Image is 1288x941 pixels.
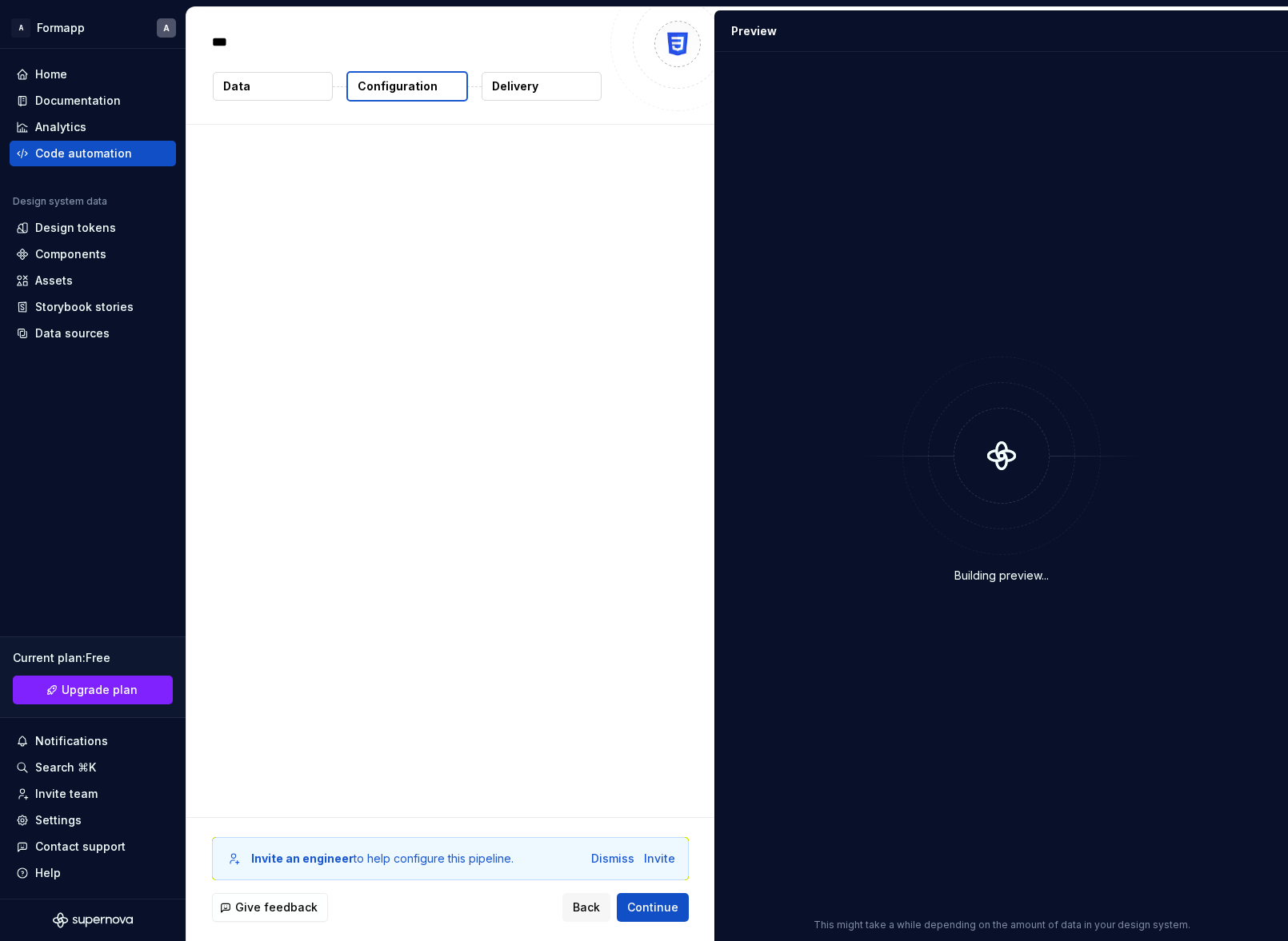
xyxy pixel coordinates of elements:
button: Help [10,860,176,886]
button: AFormappA [3,10,182,45]
a: Design tokens [10,215,176,241]
button: Search ⌘K [10,755,176,780]
div: Analytics [35,119,86,135]
div: Code automation [35,146,132,161]
button: Notifications [10,728,176,754]
a: Analytics [10,114,176,140]
button: Delivery [482,72,602,101]
span: Continue [627,899,678,915]
span: Give feedback [235,899,318,915]
div: Design system data [13,195,107,208]
div: Notifications [35,733,108,749]
div: Settings [35,812,82,828]
button: Data [213,72,333,101]
b: Invite an engineer [251,851,354,865]
div: Assets [35,273,73,289]
svg: Supernova Logo [53,912,133,928]
div: Documentation [35,93,121,109]
button: Give feedback [212,893,328,922]
a: Invite team [10,781,176,807]
div: Search ⌘K [35,760,96,776]
a: Components [10,241,176,267]
p: Delivery [492,78,538,94]
div: to help configure this pipeline. [251,851,514,867]
div: A [163,22,170,34]
a: Code automation [10,141,176,166]
span: Upgrade plan [62,682,138,698]
div: Invite team [35,786,98,802]
p: Data [223,78,250,94]
a: Assets [10,268,176,293]
div: Current plan : Free [13,650,173,666]
button: Dismiss [591,851,634,867]
a: Settings [10,807,176,833]
a: Documentation [10,88,176,114]
span: Back [573,899,600,915]
div: Preview [731,23,777,39]
div: Building preview... [954,568,1049,584]
a: Storybook stories [10,294,176,320]
p: Configuration [358,78,438,94]
div: Design tokens [35,220,116,236]
div: Contact support [35,839,126,855]
div: Storybook stories [35,299,134,315]
button: Contact support [10,834,176,859]
a: Upgrade plan [13,676,173,704]
a: Data sources [10,321,176,346]
div: Components [35,246,106,262]
div: Data sources [35,325,110,341]
button: Invite [644,851,675,867]
div: Help [35,865,61,881]
div: Home [35,66,67,82]
div: A [11,18,30,38]
p: This might take a while depending on the amount of data in your design system. [814,919,1190,931]
a: Home [10,62,176,87]
button: Back [562,893,610,922]
button: Continue [617,893,689,922]
div: Formapp [37,20,85,36]
button: Configuration [346,71,468,102]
